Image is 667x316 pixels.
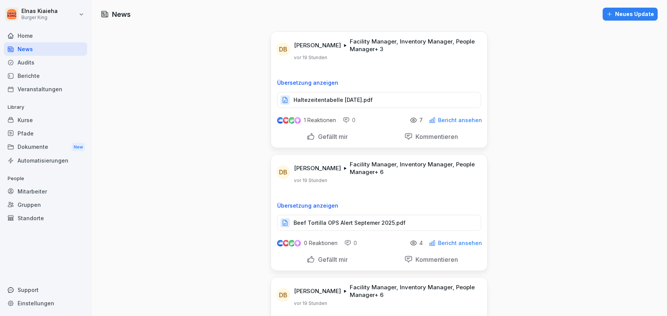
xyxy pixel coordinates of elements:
[21,15,58,20] p: Burger King
[419,117,423,123] p: 7
[21,8,58,15] p: Elnas Kiaieha
[4,69,87,82] a: Berichte
[4,211,87,225] a: Standorte
[4,198,87,211] a: Gruppen
[4,185,87,198] a: Mitarbeiter
[4,82,87,96] a: Veranstaltungen
[603,8,658,21] button: Neues Update
[304,240,338,246] p: 0 Reaktionen
[438,117,482,123] p: Bericht ansehen
[276,165,290,179] div: DB
[277,98,481,106] a: Haltezeitentabelle [DATE].pdf
[315,256,348,263] p: Gefällt mir
[350,161,478,176] p: Facility Manager, Inventory Manager, People Manager + 6
[4,127,87,140] a: Pfade
[276,42,290,56] div: DB
[283,118,289,123] img: love
[4,283,87,297] div: Support
[277,203,481,209] p: Übersetzung anzeigen
[294,177,327,184] p: vor 19 Stunden
[4,101,87,113] p: Library
[350,38,478,53] p: Facility Manager, Inventory Manager, People Manager + 3
[294,117,301,124] img: inspiring
[289,117,295,124] img: celebrate
[277,80,481,86] p: Übersetzung anzeigen
[304,117,336,123] p: 1 Reaktionen
[4,297,87,310] a: Einstellungen
[294,96,373,104] p: Haltezeitentabelle [DATE].pdf
[4,42,87,56] a: News
[294,300,327,306] p: vor 19 Stunden
[413,256,458,263] p: Kommentieren
[278,117,284,123] img: like
[72,143,85,152] div: New
[419,240,423,246] p: 4
[350,284,478,299] p: Facility Manager, Inventory Manager, People Manager + 6
[294,164,341,172] p: [PERSON_NAME]
[4,113,87,127] a: Kurse
[607,10,654,18] div: Neues Update
[294,42,341,49] p: [PERSON_NAME]
[4,154,87,167] a: Automatisierungen
[413,133,458,140] p: Kommentieren
[4,140,87,154] a: DokumenteNew
[112,9,131,19] h1: News
[283,240,289,246] img: love
[278,240,284,246] img: like
[343,116,355,124] div: 0
[294,55,327,61] p: vor 19 Stunden
[276,288,290,302] div: DB
[4,173,87,185] p: People
[4,29,87,42] a: Home
[277,221,481,229] a: Beef Tortilla OPS Alert Septemer 2025.pdf
[294,287,341,295] p: [PERSON_NAME]
[4,56,87,69] a: Audits
[438,240,482,246] p: Bericht ansehen
[344,239,357,247] div: 0
[4,140,87,154] div: Dokumente
[315,133,348,140] p: Gefällt mir
[289,240,295,247] img: celebrate
[294,240,301,247] img: inspiring
[294,219,406,227] p: Beef Tortilla OPS Alert Septemer 2025.pdf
